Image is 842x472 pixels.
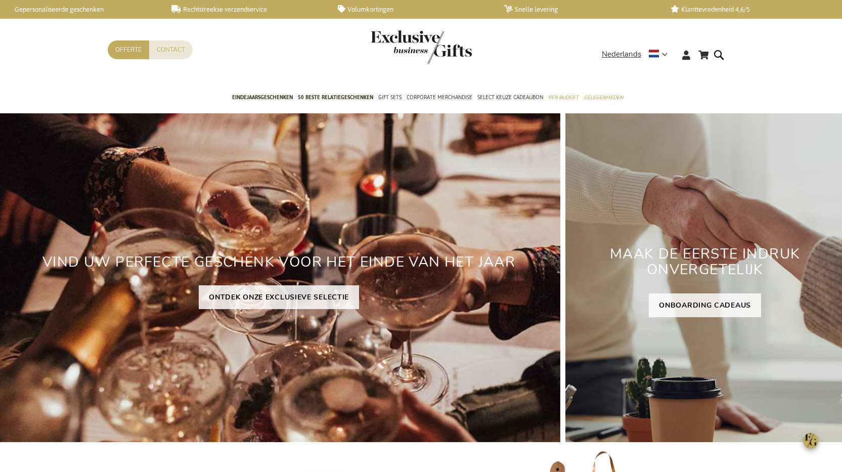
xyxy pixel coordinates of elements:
a: ONTDEK ONZE EXCLUSIEVE SELECTIE [199,285,359,309]
span: Nederlands [602,49,641,60]
a: Contact [149,40,193,59]
a: store logo [371,30,421,64]
a: ONBOARDING CADEAUS [649,293,761,317]
a: Rechtstreekse verzendservice [171,5,322,14]
span: Per Budget [548,92,579,103]
span: Corporate Merchandise [407,92,472,103]
span: Eindejaarsgeschenken [232,92,293,103]
div: Nederlands [602,49,674,60]
a: Snelle levering [504,5,654,14]
span: Gelegenheden [584,92,623,103]
span: 50 beste relatiegeschenken [298,92,373,103]
a: Offerte [108,40,149,59]
a: Gepersonaliseerde geschenken [5,5,155,14]
span: Select Keuze Cadeaubon [477,92,543,103]
a: Volumkortingen [338,5,488,14]
a: Klanttevredenheid 4,6/5 [671,5,821,14]
span: Gift Sets [378,92,402,103]
img: Exclusive Business gifts logo [371,30,472,64]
